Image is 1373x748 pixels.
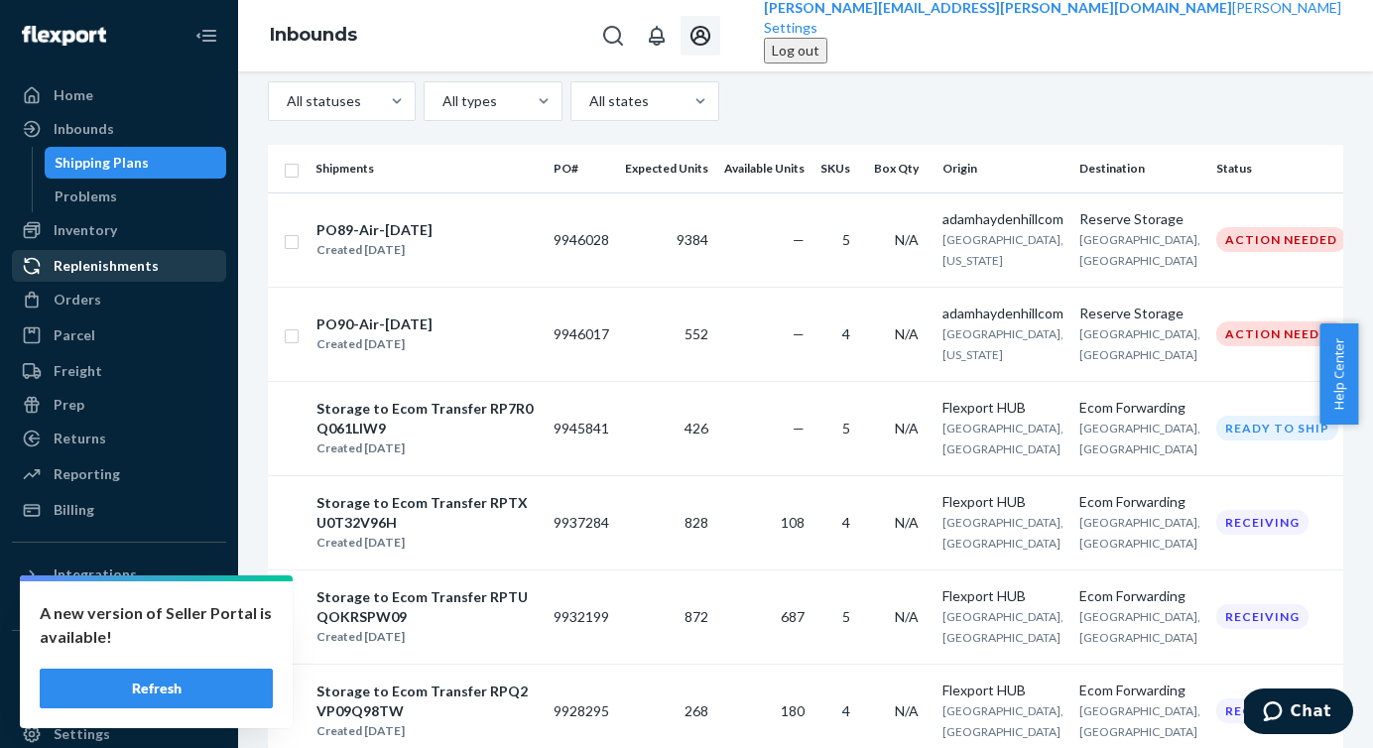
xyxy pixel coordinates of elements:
[637,16,677,56] button: Open notifications
[54,429,106,448] div: Returns
[942,681,1063,700] div: Flexport HUB
[895,702,919,719] span: N/A
[187,16,226,56] button: Close Navigation
[895,514,919,531] span: N/A
[546,287,617,381] td: 9946017
[546,475,617,569] td: 9937284
[942,304,1063,323] div: adamhaydenhillcom
[12,284,226,315] a: Orders
[316,438,537,458] div: Created [DATE]
[1079,209,1200,229] div: Reserve Storage
[54,361,102,381] div: Freight
[1079,232,1200,268] span: [GEOGRAPHIC_DATA], [GEOGRAPHIC_DATA]
[1319,323,1358,425] button: Help Center
[54,564,137,584] div: Integrations
[308,145,546,192] th: Shipments
[842,325,850,342] span: 4
[764,38,827,63] button: Log out
[781,608,805,625] span: 687
[793,231,805,248] span: —
[842,420,850,436] span: 5
[316,587,537,627] div: Storage to Ecom Transfer RPTUQOKRSPW09
[12,113,226,145] a: Inbounds
[316,240,433,260] div: Created [DATE]
[895,231,919,248] span: N/A
[842,702,850,719] span: 4
[1079,609,1200,645] span: [GEOGRAPHIC_DATA], [GEOGRAPHIC_DATA]
[440,91,442,111] input: All types
[12,647,226,679] button: Fast Tags
[12,423,226,454] a: Returns
[942,703,1063,739] span: [GEOGRAPHIC_DATA], [GEOGRAPHIC_DATA]
[12,559,226,590] button: Integrations
[546,381,617,475] td: 9945841
[1079,515,1200,551] span: [GEOGRAPHIC_DATA], [GEOGRAPHIC_DATA]
[12,598,226,622] a: Add Integration
[12,389,226,421] a: Prep
[681,16,720,56] button: Open account menu
[1079,681,1200,700] div: Ecom Forwarding
[685,420,708,436] span: 426
[12,494,226,526] a: Billing
[316,721,537,741] div: Created [DATE]
[1079,703,1200,739] span: [GEOGRAPHIC_DATA], [GEOGRAPHIC_DATA]
[677,231,708,248] span: 9384
[1216,416,1338,440] div: Ready to ship
[45,147,227,179] a: Shipping Plans
[617,145,716,192] th: Expected Units
[54,500,94,520] div: Billing
[1216,227,1346,252] div: Action Needed
[942,398,1063,418] div: Flexport HUB
[1208,145,1362,192] th: Status
[772,41,819,61] div: Log out
[1079,492,1200,512] div: Ecom Forwarding
[45,181,227,212] a: Problems
[316,314,433,334] div: PO90-Air-[DATE]
[942,326,1063,362] span: [GEOGRAPHIC_DATA], [US_STATE]
[55,153,149,173] div: Shipping Plans
[942,421,1063,456] span: [GEOGRAPHIC_DATA], [GEOGRAPHIC_DATA]
[842,608,850,625] span: 5
[316,220,433,240] div: PO89-Air-[DATE]
[587,91,589,111] input: All states
[254,7,373,64] ol: breadcrumbs
[54,220,117,240] div: Inventory
[54,464,120,484] div: Reporting
[40,601,273,649] p: A new version of Seller Portal is available!
[546,145,617,192] th: PO#
[12,250,226,282] a: Replenishments
[54,395,84,415] div: Prep
[1216,510,1309,535] div: Receiving
[942,609,1063,645] span: [GEOGRAPHIC_DATA], [GEOGRAPHIC_DATA]
[895,325,919,342] span: N/A
[55,187,117,206] div: Problems
[316,682,537,721] div: Storage to Ecom Transfer RPQ2VP09Q98TW
[812,145,866,192] th: SKUs
[942,232,1063,268] span: [GEOGRAPHIC_DATA], [US_STATE]
[793,325,805,342] span: —
[12,458,226,490] a: Reporting
[942,515,1063,551] span: [GEOGRAPHIC_DATA], [GEOGRAPHIC_DATA]
[781,514,805,531] span: 108
[685,514,708,531] span: 828
[12,355,226,387] a: Freight
[285,91,287,111] input: All statuses
[842,514,850,531] span: 4
[1244,688,1353,738] iframe: Opens a widget where you can chat to one of our agents
[842,231,850,248] span: 5
[866,145,935,192] th: Box Qty
[54,119,114,139] div: Inbounds
[1079,326,1200,362] span: [GEOGRAPHIC_DATA], [GEOGRAPHIC_DATA]
[270,24,357,46] a: Inbounds
[316,493,537,533] div: Storage to Ecom Transfer RPTXU0T32V96H
[764,18,1341,38] a: Settings
[54,290,101,310] div: Orders
[546,192,617,287] td: 9946028
[12,319,226,351] a: Parcel
[12,686,226,710] a: Add Fast Tag
[1079,586,1200,606] div: Ecom Forwarding
[1216,321,1346,346] div: Action Needed
[685,702,708,719] span: 268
